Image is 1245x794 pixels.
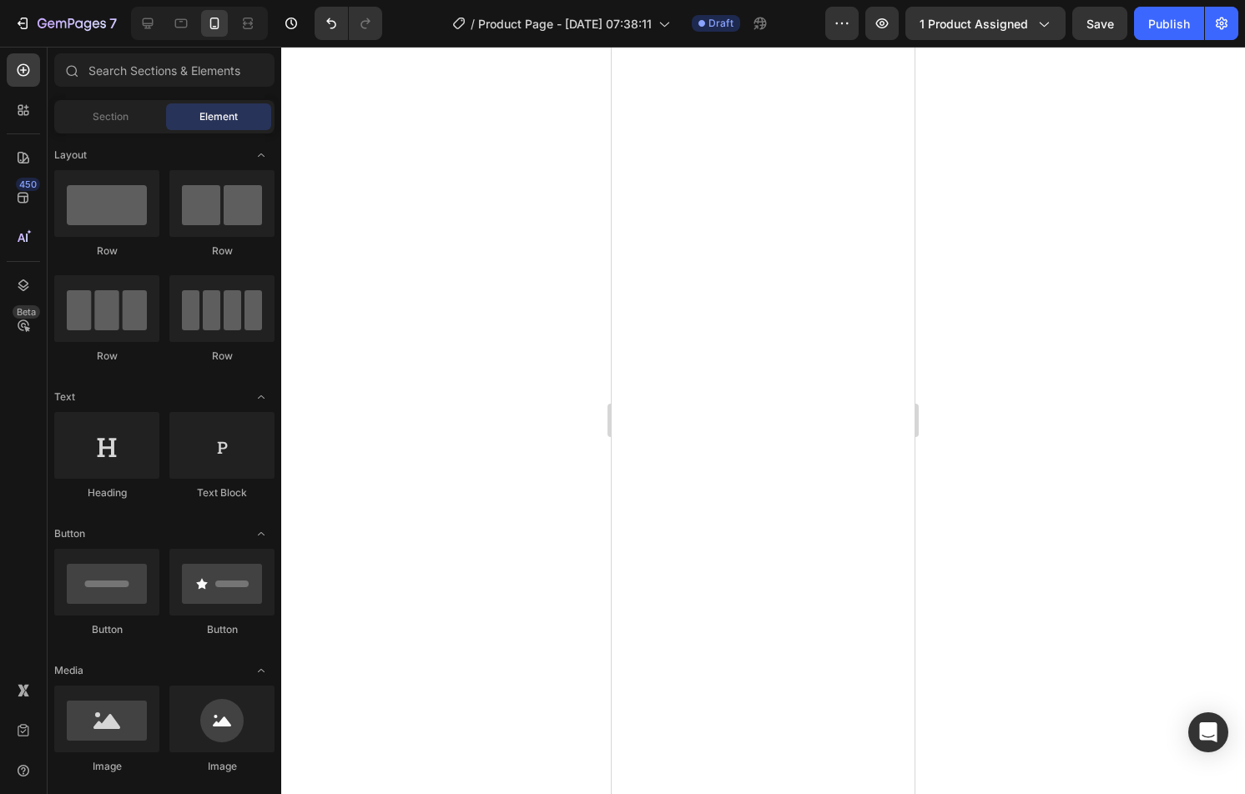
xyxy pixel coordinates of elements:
[708,16,733,31] span: Draft
[1072,7,1127,40] button: Save
[1134,7,1204,40] button: Publish
[478,15,652,33] span: Product Page - [DATE] 07:38:11
[169,349,275,364] div: Row
[169,759,275,774] div: Image
[54,244,159,259] div: Row
[248,384,275,410] span: Toggle open
[7,7,124,40] button: 7
[905,7,1066,40] button: 1 product assigned
[248,657,275,684] span: Toggle open
[54,389,75,405] span: Text
[109,13,117,33] p: 7
[612,47,915,794] iframe: Design area
[471,15,475,33] span: /
[54,622,159,637] div: Button
[54,148,87,163] span: Layout
[16,178,40,191] div: 450
[169,485,275,500] div: Text Block
[169,244,275,259] div: Row
[1188,712,1228,752] div: Open Intercom Messenger
[54,759,159,774] div: Image
[248,520,275,547] span: Toggle open
[920,15,1028,33] span: 1 product assigned
[199,109,238,124] span: Element
[169,622,275,637] div: Button
[54,349,159,364] div: Row
[248,142,275,168] span: Toggle open
[1086,17,1114,31] span: Save
[1148,15,1190,33] div: Publish
[54,526,85,541] span: Button
[13,305,40,319] div: Beta
[54,53,275,87] input: Search Sections & Elements
[54,485,159,500] div: Heading
[93,109,129,124] span: Section
[54,663,83,678] span: Media
[315,7,382,40] div: Undo/Redo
